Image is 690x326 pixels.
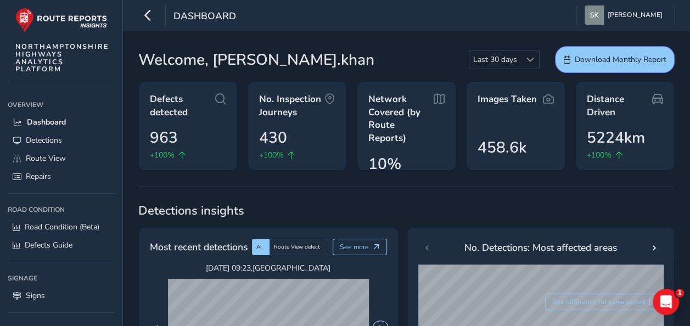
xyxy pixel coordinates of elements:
[259,149,284,161] span: +100%
[8,270,115,286] div: Signage
[555,46,675,73] button: Download Monthly Report
[15,43,109,73] span: NORTHAMPTONSHIRE HIGHWAYS ANALYTICS PLATFORM
[25,222,99,232] span: Road Condition (Beta)
[26,290,45,301] span: Signs
[478,136,526,159] span: 458.6k
[368,153,401,176] span: 10%
[15,8,107,32] img: rr logo
[26,171,51,182] span: Repairs
[8,286,115,305] a: Signs
[8,167,115,186] a: Repairs
[587,126,645,149] span: 5224km
[259,126,287,149] span: 430
[270,239,328,255] div: Route View defect
[25,240,72,250] span: Defects Guide
[608,5,663,25] span: [PERSON_NAME]
[545,294,664,310] button: See difference for same period
[575,54,666,65] span: Download Monthly Report
[8,201,115,218] div: Road Condition
[552,297,646,306] span: See difference for same period
[168,263,369,273] span: [DATE] 09:23 , [GEOGRAPHIC_DATA]
[150,240,248,254] span: Most recent detections
[274,243,320,251] span: Route View defect
[138,48,374,71] span: Welcome, [PERSON_NAME].khan
[8,149,115,167] a: Route View
[26,135,62,145] span: Detections
[587,93,652,119] span: Distance Driven
[8,218,115,236] a: Road Condition (Beta)
[150,126,178,149] span: 963
[340,243,369,251] span: See more
[469,50,521,69] span: Last 30 days
[27,117,66,127] span: Dashboard
[8,236,115,254] a: Defects Guide
[150,149,175,161] span: +100%
[259,93,324,119] span: No. Inspection Journeys
[464,240,617,255] span: No. Detections: Most affected areas
[8,131,115,149] a: Detections
[8,97,115,113] div: Overview
[368,93,434,145] span: Network Covered (by Route Reports)
[653,289,679,315] iframe: Intercom live chat
[256,243,262,251] span: AI
[26,153,66,164] span: Route View
[478,93,537,106] span: Images Taken
[585,5,666,25] button: [PERSON_NAME]
[587,149,612,161] span: +100%
[173,9,236,25] span: Dashboard
[333,239,387,255] button: See more
[138,203,675,219] span: Detections insights
[150,93,215,119] span: Defects detected
[585,5,604,25] img: diamond-layout
[675,289,684,297] span: 1
[8,113,115,131] a: Dashboard
[252,239,270,255] div: AI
